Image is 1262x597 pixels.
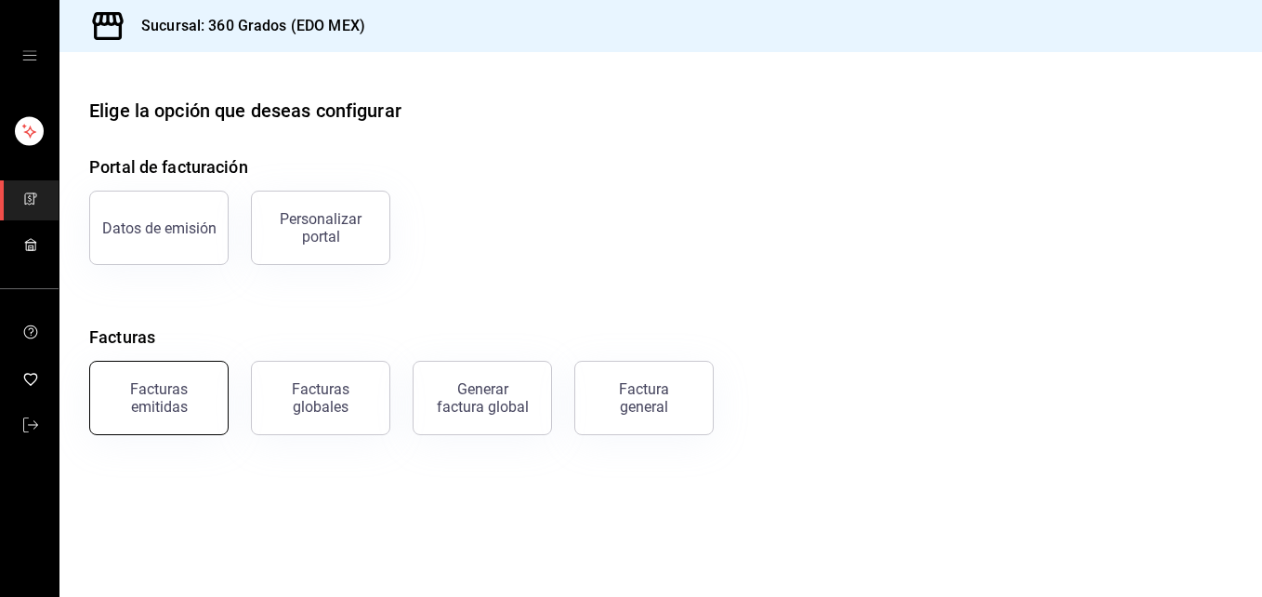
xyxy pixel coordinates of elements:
[89,361,229,435] button: Facturas emitidas
[102,219,217,237] div: Datos de emisión
[251,361,390,435] button: Facturas globales
[598,380,690,416] div: Factura general
[89,97,401,125] div: Elige la opción que deseas configurar
[126,15,365,37] h3: Sucursal: 360 Grados (EDO MEX)
[574,361,714,435] button: Factura general
[263,210,378,245] div: Personalizar portal
[263,380,378,416] div: Facturas globales
[89,191,229,265] button: Datos de emisión
[436,380,529,416] div: Generar factura global
[101,380,217,416] div: Facturas emitidas
[413,361,552,435] button: Generar factura global
[89,325,1232,350] h4: Facturas
[89,154,1232,179] h4: Portal de facturación
[251,191,390,265] button: Personalizar portal
[22,48,37,63] button: open drawer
